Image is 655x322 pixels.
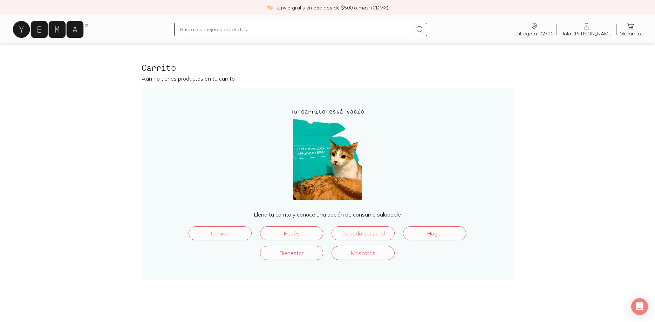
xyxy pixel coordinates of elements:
a: Cuidado personal [332,226,395,240]
div: Open Intercom Messenger [631,298,648,315]
a: Bienestar [260,246,323,260]
h4: Tu carrito está vacío [156,107,499,116]
input: Busca los mejores productos [180,25,413,34]
p: Aún no tienes productos en tu carrito [142,75,513,82]
img: ¡Carrito vacío! [292,118,362,200]
p: Llena tu carrito y conoce una opción de consumo saludable [156,211,499,218]
a: Hogar [403,226,466,240]
span: Entrega a: 02720 [514,30,553,37]
p: ¡Envío gratis en pedidos de $500 o más! (CDMX) [277,4,388,11]
span: ¡Hola, [PERSON_NAME]! [559,30,614,37]
h2: Carrito [142,63,513,72]
img: check [267,5,273,11]
a: ¡Hola, [PERSON_NAME]! [557,22,616,37]
a: Comida [189,226,252,240]
a: Bebés [260,226,323,240]
a: Mi carrito [617,22,644,37]
a: Mascotas [332,246,395,260]
a: Entrega a: 02720 [512,22,556,37]
span: Mi carrito [620,30,641,37]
